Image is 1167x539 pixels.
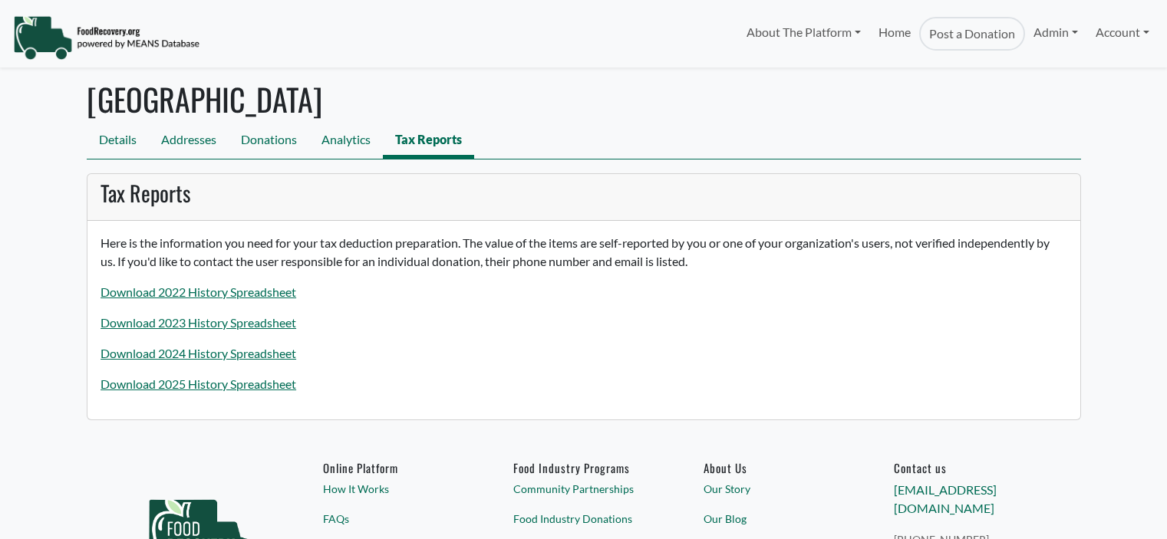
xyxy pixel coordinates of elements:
[101,376,296,391] a: Download 2025 History Spreadsheet
[149,124,229,159] a: Addresses
[894,482,997,515] a: [EMAIL_ADDRESS][DOMAIN_NAME]
[513,511,654,527] a: Food Industry Donations
[704,481,844,497] a: Our Story
[229,124,309,159] a: Donations
[309,124,383,159] a: Analytics
[101,234,1066,271] p: Here is the information you need for your tax deduction preparation. The value of the items are s...
[738,17,869,48] a: About The Platform
[513,461,654,475] h6: Food Industry Programs
[101,346,296,360] a: Download 2024 History Spreadsheet
[101,180,1066,206] h3: Tax Reports
[13,15,199,61] img: NavigationLogo_FoodRecovery-91c16205cd0af1ed486a0f1a7774a6544ea792ac00100771e7dd3ec7c0e58e41.png
[101,315,296,330] a: Download 2023 History Spreadsheet
[323,461,463,475] h6: Online Platform
[513,481,654,497] a: Community Partnerships
[919,17,1025,51] a: Post a Donation
[101,284,296,299] a: Download 2022 History Spreadsheet
[704,461,844,475] a: About Us
[87,81,1081,117] h1: [GEOGRAPHIC_DATA]
[323,511,463,527] a: FAQs
[869,17,918,51] a: Home
[894,461,1034,475] h6: Contact us
[1087,17,1158,48] a: Account
[323,481,463,497] a: How It Works
[87,124,149,159] a: Details
[1025,17,1086,48] a: Admin
[383,124,474,159] a: Tax Reports
[704,511,844,527] a: Our Blog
